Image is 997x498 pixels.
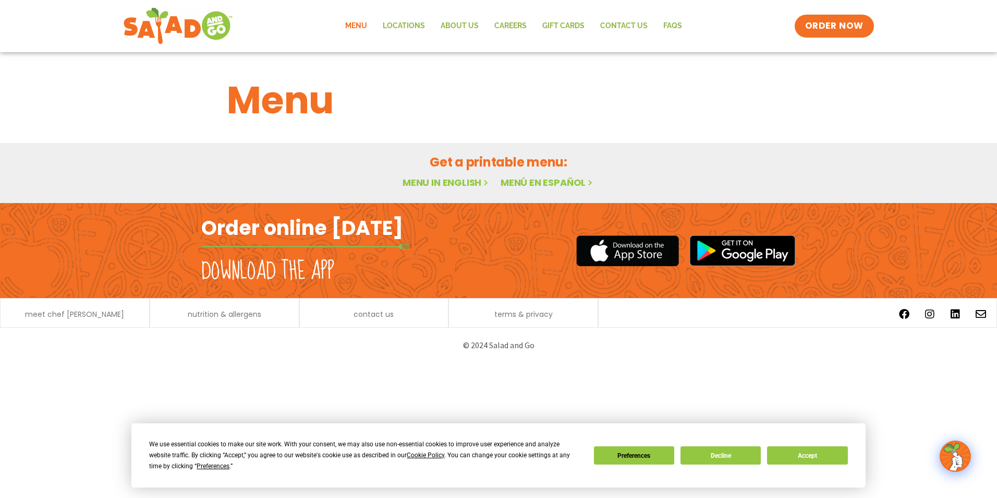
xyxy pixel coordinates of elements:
[201,215,403,241] h2: Order online [DATE]
[655,14,690,38] a: FAQs
[25,311,124,318] a: meet chef [PERSON_NAME]
[689,235,796,266] img: google_play
[188,311,261,318] a: nutrition & allergens
[407,452,444,459] span: Cookie Policy
[337,14,375,38] a: Menu
[433,14,487,38] a: About Us
[501,176,594,189] a: Menú en español
[487,14,534,38] a: Careers
[206,338,791,352] p: © 2024 Salad and Go
[131,423,866,488] div: Cookie Consent Prompt
[767,446,847,465] button: Accept
[941,442,970,471] img: wpChatIcon
[795,15,874,38] a: ORDER NOW
[680,446,761,465] button: Decline
[805,20,864,32] span: ORDER NOW
[375,14,433,38] a: Locations
[197,463,229,470] span: Preferences
[594,446,674,465] button: Preferences
[227,153,770,171] h2: Get a printable menu:
[201,244,410,250] img: fork
[337,14,690,38] nav: Menu
[576,234,679,268] img: appstore
[123,5,233,47] img: new-SAG-logo-768×292
[201,257,334,286] h2: Download the app
[227,72,770,128] h1: Menu
[592,14,655,38] a: Contact Us
[534,14,592,38] a: GIFT CARDS
[354,311,394,318] a: contact us
[149,439,581,472] div: We use essential cookies to make our site work. With your consent, we may also use non-essential ...
[494,311,553,318] a: terms & privacy
[403,176,490,189] a: Menu in English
